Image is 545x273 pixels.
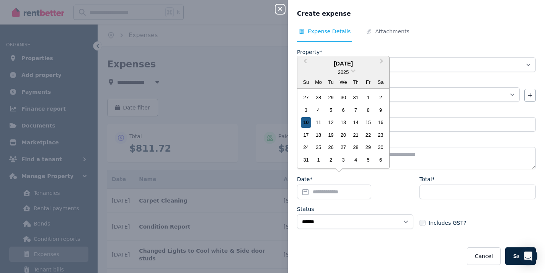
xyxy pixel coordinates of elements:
div: Choose Wednesday, August 20th, 2025 [338,130,348,140]
div: Choose Sunday, July 27th, 2025 [301,92,311,103]
div: Choose Tuesday, September 2nd, 2025 [326,155,336,165]
button: Cancel [467,247,500,265]
div: [DATE] [297,59,389,68]
div: Choose Monday, August 4th, 2025 [313,105,324,115]
div: Choose Sunday, August 10th, 2025 [301,117,311,128]
div: Choose Saturday, August 2nd, 2025 [375,92,386,103]
div: Choose Friday, August 15th, 2025 [363,117,373,128]
div: Choose Wednesday, September 3rd, 2025 [338,155,348,165]
div: Choose Saturday, September 6th, 2025 [375,155,386,165]
span: Expense Details [308,28,351,35]
div: Choose Friday, September 5th, 2025 [363,155,373,165]
div: Choose Wednesday, August 27th, 2025 [338,142,348,152]
div: Choose Friday, August 8th, 2025 [363,105,373,115]
nav: Tabs [297,28,536,42]
div: Choose Wednesday, August 13th, 2025 [338,117,348,128]
div: Choose Monday, August 11th, 2025 [313,117,324,128]
input: Includes GST? [419,220,426,226]
div: Choose Tuesday, August 26th, 2025 [326,142,336,152]
div: Choose Sunday, August 3rd, 2025 [301,105,311,115]
div: Choose Monday, September 1st, 2025 [313,155,324,165]
div: Choose Tuesday, August 19th, 2025 [326,130,336,140]
button: Previous Month [298,57,310,69]
div: Choose Wednesday, July 30th, 2025 [338,92,348,103]
span: Includes GST? [429,219,466,227]
div: Choose Sunday, August 24th, 2025 [301,142,311,152]
div: Choose Thursday, August 28th, 2025 [351,142,361,152]
div: Choose Tuesday, August 12th, 2025 [326,117,336,128]
div: Choose Tuesday, July 29th, 2025 [326,92,336,103]
div: Fr [363,77,373,87]
label: Status [297,205,314,213]
div: Sa [375,77,386,87]
div: Choose Friday, August 1st, 2025 [363,92,373,103]
div: Choose Saturday, August 16th, 2025 [375,117,386,128]
div: Choose Thursday, August 7th, 2025 [351,105,361,115]
label: Date* [297,175,312,183]
div: Choose Saturday, August 9th, 2025 [375,105,386,115]
div: We [338,77,348,87]
span: Create expense [297,9,351,18]
div: Choose Thursday, August 21st, 2025 [351,130,361,140]
span: Attachments [375,28,409,35]
div: Choose Monday, July 28th, 2025 [313,92,324,103]
div: Tu [326,77,336,87]
label: Property* [297,48,322,56]
div: Th [351,77,361,87]
div: Choose Sunday, August 31st, 2025 [301,155,311,165]
div: Choose Thursday, August 14th, 2025 [351,117,361,128]
button: Save [505,247,536,265]
div: Choose Saturday, August 23rd, 2025 [375,130,386,140]
div: Mo [313,77,324,87]
div: Choose Tuesday, August 5th, 2025 [326,105,336,115]
div: Choose Thursday, September 4th, 2025 [351,155,361,165]
div: Choose Monday, August 18th, 2025 [313,130,324,140]
div: Choose Friday, August 22nd, 2025 [363,130,373,140]
div: Choose Friday, August 29th, 2025 [363,142,373,152]
div: Choose Thursday, July 31st, 2025 [351,92,361,103]
div: Choose Saturday, August 30th, 2025 [375,142,386,152]
button: Next Month [376,57,388,69]
div: month 2025-08 [300,92,387,166]
div: Choose Wednesday, August 6th, 2025 [338,105,348,115]
span: 2025 [338,69,349,75]
div: Choose Sunday, August 17th, 2025 [301,130,311,140]
div: Choose Monday, August 25th, 2025 [313,142,324,152]
div: Open Intercom Messenger [519,247,537,265]
div: Su [301,77,311,87]
label: Total* [419,175,435,183]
